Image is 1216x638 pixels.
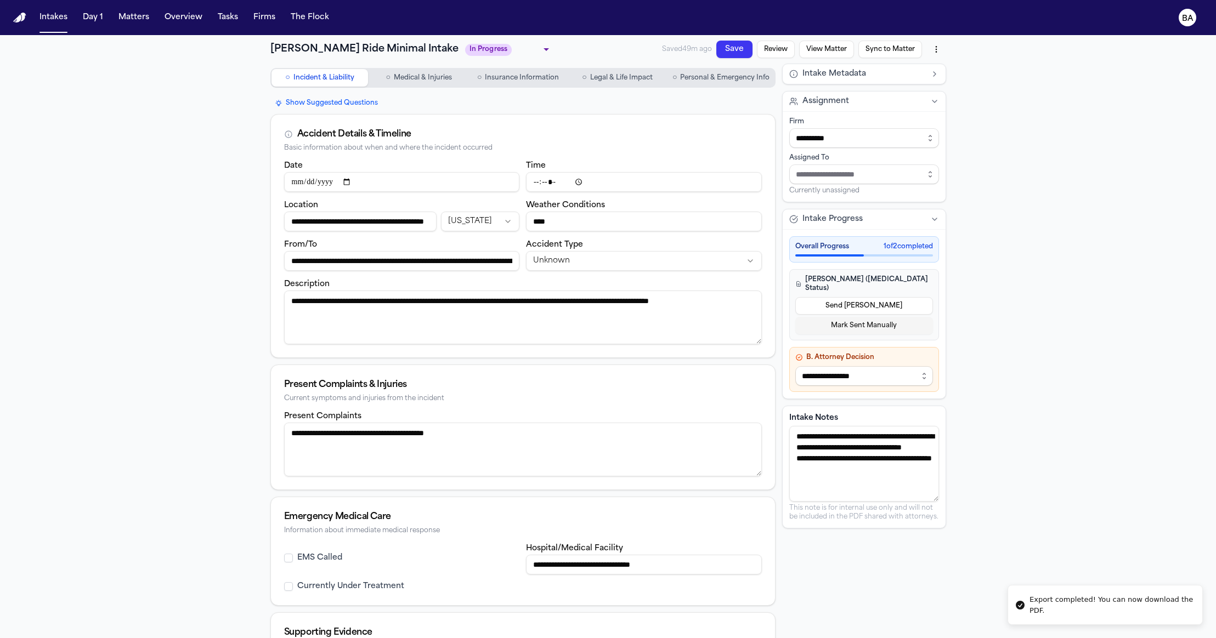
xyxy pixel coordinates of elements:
[526,555,762,574] input: Hospital or medical facility
[284,212,437,231] input: Incident location
[293,73,354,82] span: Incident & Liability
[386,72,391,83] span: ○
[799,41,854,58] button: View Matter
[802,214,863,225] span: Intake Progress
[789,128,939,148] input: Select firm
[78,8,108,27] button: Day 1
[668,69,774,87] button: Go to Personal & Emergency Info
[569,69,666,87] button: Go to Legal & Life Impact
[284,527,762,535] div: Information about immediate medical response
[284,395,762,403] div: Current symptoms and injuries from the incident
[470,69,567,87] button: Go to Insurance Information
[795,353,933,362] h4: B. Attorney Decision
[284,251,520,271] input: From/To destination
[284,241,317,249] label: From/To
[284,201,318,209] label: Location
[284,144,762,152] div: Basic information about when and where the incident occurred
[249,8,280,27] button: Firms
[590,73,653,82] span: Legal & Life Impact
[789,504,939,521] p: This note is for internal use only and will not be included in the PDF shared with attorneys.
[485,73,559,82] span: Insurance Information
[284,162,303,170] label: Date
[284,423,762,476] textarea: Present complaints
[370,69,467,87] button: Go to Medical & Injuries
[284,280,330,288] label: Description
[284,172,520,192] input: Incident date
[284,378,762,391] div: Present Complaints & Injuries
[441,212,519,231] button: Incident state
[286,8,333,27] button: The Flock
[526,241,583,249] label: Accident Type
[783,92,946,111] button: Assignment
[284,510,762,523] div: Emergency Medical Care
[795,275,933,293] h4: [PERSON_NAME] ([MEDICAL_DATA] Status)
[297,128,411,141] div: Accident Details & Timeline
[789,117,939,126] div: Firm
[757,41,795,58] button: Review
[783,64,946,84] button: Intake Metadata
[284,412,361,420] label: Present Complaints
[394,73,452,82] span: Medical & Injuries
[270,42,459,57] h1: [PERSON_NAME] Ride Minimal Intake
[582,72,586,83] span: ○
[297,581,404,592] label: Currently Under Treatment
[789,186,859,195] span: Currently unassigned
[783,209,946,229] button: Intake Progress
[802,69,866,79] span: Intake Metadata
[795,297,933,315] button: Send [PERSON_NAME]
[272,69,369,87] button: Go to Incident & Liability
[270,96,382,110] button: Show Suggested Questions
[789,413,939,424] label: Intake Notes
[13,13,26,23] a: Home
[926,39,946,59] button: More actions
[297,552,342,563] label: EMS Called
[795,317,933,334] button: Mark Sent Manually
[465,42,553,57] div: Update intake status
[789,164,939,184] input: Assign to staff member
[662,45,712,54] span: Saved 49m ago
[284,290,762,344] textarea: Incident description
[716,41,753,58] button: Save
[802,96,849,107] span: Assignment
[35,8,72,27] button: Intakes
[13,13,26,23] img: Finch Logo
[526,162,546,170] label: Time
[789,426,939,502] textarea: Intake notes
[1182,15,1194,22] text: BA
[795,242,849,251] span: Overall Progress
[285,72,290,83] span: ○
[114,8,154,27] button: Matters
[477,72,482,83] span: ○
[526,212,762,231] input: Weather conditions
[672,72,677,83] span: ○
[526,544,623,552] label: Hospital/Medical Facility
[858,41,922,58] button: Sync to Matter
[789,153,939,162] div: Assigned To
[680,73,770,82] span: Personal & Emergency Info
[526,172,762,192] input: Incident time
[213,8,242,27] button: Tasks
[465,44,512,56] span: In Progress
[1030,594,1194,616] div: Export completed! You can now download the PDF.
[884,242,933,251] span: 1 of 2 completed
[160,8,207,27] button: Overview
[526,201,605,209] label: Weather Conditions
